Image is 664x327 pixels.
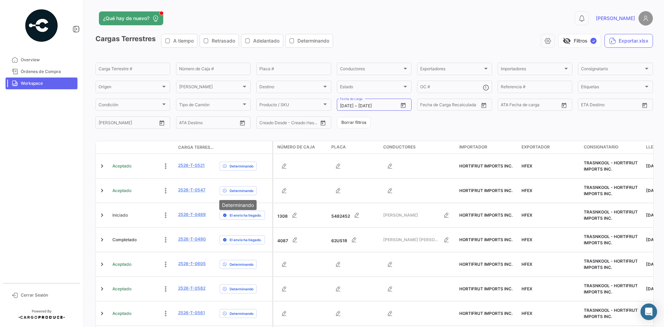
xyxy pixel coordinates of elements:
[355,103,357,108] span: –
[237,118,248,128] button: Open calendar
[598,103,626,108] input: Hasta
[230,163,253,169] span: Determinando
[212,37,235,44] span: Retrasado
[6,78,77,89] a: Workspace
[112,163,131,169] span: Aceptado
[522,212,532,218] span: HFEX
[584,258,638,270] span: TRASNKOOL - HORTIFRUT IMPORTS INC.
[527,103,554,108] input: ATA Hasta
[584,209,638,221] span: TRASNKOOL - HORTIFRUT IMPORTS INC.
[331,144,346,150] span: Placa
[331,208,378,222] div: 5482452
[179,121,200,126] input: ATA Desde
[437,103,465,108] input: Hasta
[253,37,279,44] span: Adelantado
[398,100,408,110] button: Open calendar
[259,121,285,126] input: Creado Desde
[563,37,571,45] span: visibility_off
[277,233,326,247] div: 4087
[21,292,75,298] span: Cerrar Sesión
[501,67,563,72] span: Importadores
[522,144,550,150] span: Exportador
[259,103,322,108] span: Producto / SKU
[459,163,513,169] span: HORTIFRUT IMPORTS INC.
[297,37,329,44] span: Determinando
[178,236,206,242] a: 2526-T-0490
[340,103,353,108] input: Desde
[230,311,253,316] span: Determinando
[6,54,77,66] a: Overview
[178,211,206,218] a: 2526-T-0489
[178,144,214,151] span: Carga Terrestre #
[259,85,322,90] span: Destino
[6,66,77,78] a: Órdenes de Compra
[584,234,638,245] span: TRASNKOOL - HORTIFRUT IMPORTS INC.
[581,67,643,72] span: Consignatario
[162,34,197,47] button: A tiempo
[340,85,402,90] span: Estado
[112,261,131,267] span: Aceptado
[584,160,638,172] span: TRASNKOOL - HORTIFRUT IMPORTS INC.
[639,100,650,110] button: Open calendar
[179,85,241,90] span: [PERSON_NAME]
[581,141,643,154] datatable-header-cell: Consignatario
[558,34,601,48] button: visibility_offFiltros✓
[456,141,519,154] datatable-header-cell: Importador
[640,303,657,320] div: Abrir Intercom Messenger
[217,145,272,150] datatable-header-cell: Delay Status
[178,162,205,169] a: 2526-T-0521
[99,212,105,219] a: Expand/Collapse Row
[329,141,380,154] datatable-header-cell: Placa
[522,237,532,242] span: HFEX
[337,117,371,128] button: Borrar filtros
[103,15,149,22] span: ¿Qué hay de nuevo?
[501,103,522,108] input: ATA Desde
[175,142,217,153] datatable-header-cell: Carga Terrestre #
[241,34,283,47] button: Adelantado
[277,208,326,222] div: 1308
[277,144,315,150] span: Número de Caja
[200,34,239,47] button: Retrasado
[112,188,131,194] span: Aceptado
[178,261,206,267] a: 2526-T-0605
[219,200,257,210] div: Determinando
[230,262,253,267] span: Determinando
[479,100,489,110] button: Open calendar
[205,121,233,126] input: ATA Hasta
[358,103,386,108] input: Hasta
[596,15,635,22] span: [PERSON_NAME]
[584,185,638,196] span: TRASNKOOL - HORTIFRUT IMPORTS INC.
[584,283,638,294] span: TRASNKOOL - HORTIFRUT IMPORTS INC.
[459,144,487,150] span: Importador
[21,69,75,75] span: Órdenes de Compra
[178,187,205,193] a: 2526-T-0547
[286,34,333,47] button: Determinando
[290,121,317,126] input: Creado Hasta
[99,236,105,243] a: Expand/Collapse Row
[99,163,105,170] a: Expand/Collapse Row
[581,103,593,108] input: Desde
[24,8,59,43] img: powered-by.png
[112,212,128,218] span: Iniciado
[522,163,532,169] span: HFEX
[179,103,241,108] span: Tipo de Camión
[112,286,131,292] span: Aceptado
[178,285,205,291] a: 2526-T-0582
[380,141,456,154] datatable-header-cell: Conductores
[522,262,532,267] span: HFEX
[522,286,532,291] span: HFEX
[340,67,402,72] span: Conductores
[331,233,378,247] div: 62US1R
[383,237,440,243] span: [PERSON_NAME] [PERSON_NAME]
[638,11,653,26] img: placeholder-user.png
[459,262,513,267] span: HORTIFRUT IMPORTS INC.
[459,237,513,242] span: HORTIFRUT IMPORTS INC.
[173,37,194,44] span: A tiempo
[112,237,137,243] span: Completado
[99,103,161,108] span: Condición
[230,212,262,218] span: El envío ha llegado.
[21,80,75,87] span: Workspace
[584,144,618,150] span: Consignatario
[110,145,175,150] datatable-header-cell: Estado
[95,34,335,48] h3: Cargas Terrestres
